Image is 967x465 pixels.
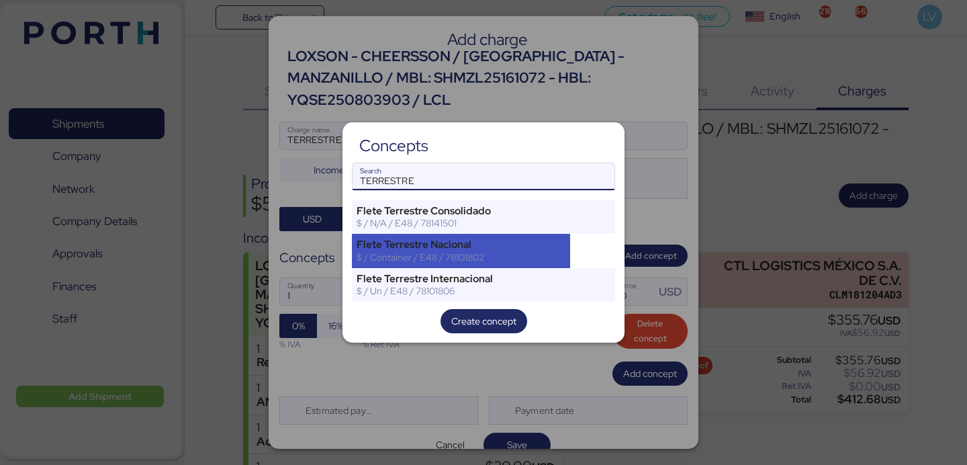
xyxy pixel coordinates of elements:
[353,163,614,190] input: Search
[357,251,565,263] div: $ / Container / E48 / 78101802
[359,140,428,152] div: Concepts
[357,285,565,297] div: $ / Un / E48 / 78101806
[357,205,565,217] div: Flete Terrestre Consolidado
[451,313,516,329] span: Create concept
[357,217,565,229] div: $ / N/A / E48 / 78141501
[357,239,565,251] div: Flete Terrestre Nacional
[357,273,565,285] div: Flete Terrestre Internacional
[441,309,527,333] button: Create concept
